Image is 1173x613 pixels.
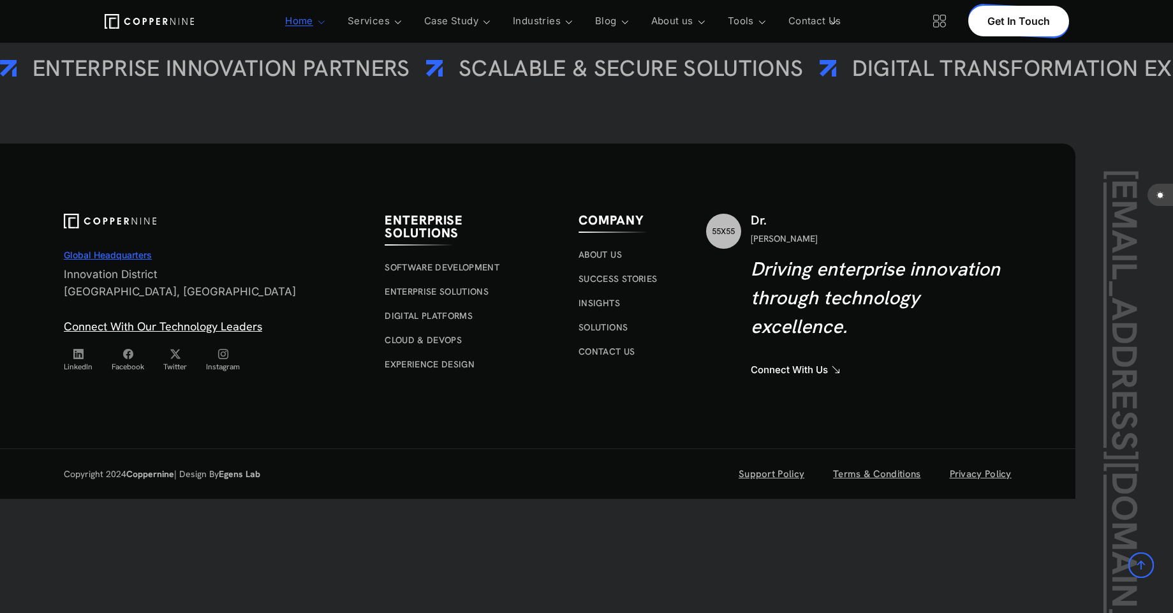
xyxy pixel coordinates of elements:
[751,233,818,244] span: [PERSON_NAME]
[64,268,296,298] a: Innovation District[GEOGRAPHIC_DATA], [GEOGRAPHIC_DATA]
[206,348,240,371] a: Instagram
[833,468,920,480] a: Terms & Conditions
[163,348,187,371] a: Twitter
[385,310,473,321] a: Digital Platforms
[33,57,410,80] h6: Enterprise Innovation Partners
[64,362,92,371] span: LinkedIn
[206,362,240,371] span: Instagram
[579,346,635,357] a: Contact Us
[385,214,530,246] h4: Enterprise Solutions
[385,286,489,297] a: Enterprise Solutions
[385,358,475,370] a: Experience Design
[64,320,369,334] h6: Connect With Our Technology Leaders
[579,297,620,309] a: Insights
[385,262,499,273] a: Software Development
[64,251,369,260] h6: Global Headquarters
[579,214,657,233] h4: Company
[739,468,804,480] a: Support Policy
[64,468,260,480] p: Copyright 2024 | Design By
[968,6,1069,36] a: Get In Touch
[579,249,622,260] a: About Us
[950,468,1012,480] a: Privacy Policy
[64,348,92,371] a: LinkedIn
[112,362,144,371] span: Facebook
[126,468,174,480] a: Coppernine
[105,14,194,29] img: logo-white.png
[579,273,657,284] a: Success Stories
[112,348,144,371] a: Facebook
[163,362,187,371] span: Twitter
[219,468,260,480] a: Egens Lab
[385,334,462,346] a: Cloud & DevOps
[751,363,841,377] a: Connect With Us
[579,321,628,333] a: Solutions
[459,57,804,80] h6: Scalable & Secure Solutions
[751,255,1012,341] p: Driving enterprise innovation through technology excellence.
[751,214,1012,226] h6: Dr.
